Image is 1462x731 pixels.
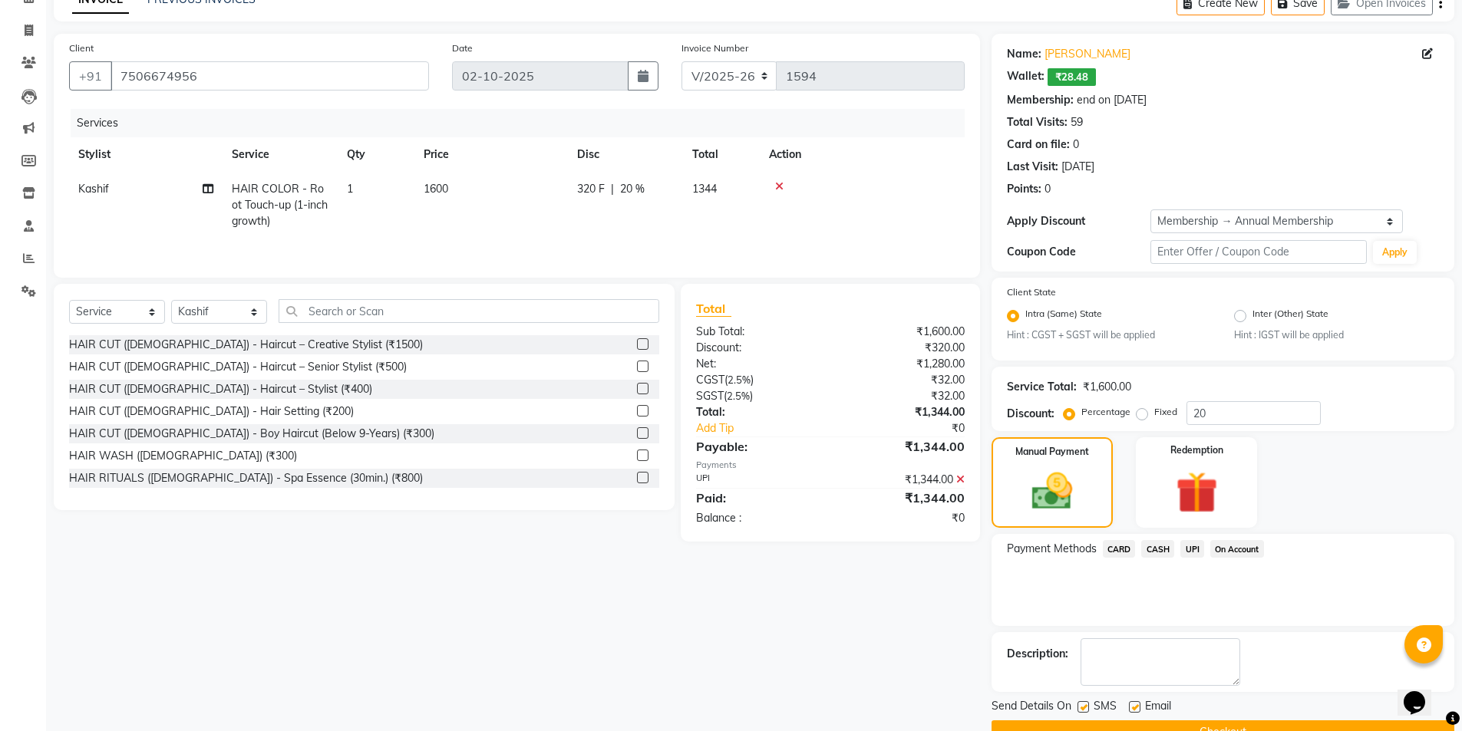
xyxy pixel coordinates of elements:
[1094,698,1117,717] span: SMS
[69,381,372,397] div: HAIR CUT ([DEMOGRAPHIC_DATA]) - Haircut – Stylist (₹400)
[1007,181,1041,197] div: Points:
[1015,445,1089,459] label: Manual Payment
[830,510,976,526] div: ₹0
[760,137,965,172] th: Action
[1145,698,1171,717] span: Email
[855,420,976,436] div: ₹0
[685,472,830,488] div: UPI
[1180,540,1204,558] span: UPI
[1007,92,1074,108] div: Membership:
[1007,406,1054,422] div: Discount:
[1154,405,1177,419] label: Fixed
[696,389,724,403] span: SGST
[1083,379,1131,395] div: ₹1,600.00
[1019,468,1085,515] img: _cash.svg
[1007,541,1097,557] span: Payment Methods
[685,340,830,356] div: Discount:
[1045,181,1051,197] div: 0
[69,137,223,172] th: Stylist
[727,390,750,402] span: 2.5%
[1007,137,1070,153] div: Card on file:
[1398,670,1447,716] iframe: chat widget
[692,182,717,196] span: 1344
[830,489,976,507] div: ₹1,344.00
[69,448,297,464] div: HAIR WASH ([DEMOGRAPHIC_DATA]) (₹300)
[685,420,854,436] a: Add Tip
[685,437,830,456] div: Payable:
[69,470,423,486] div: HAIR RITUALS ([DEMOGRAPHIC_DATA]) - Spa Essence (30min.) (₹800)
[620,181,645,197] span: 20 %
[1234,328,1439,342] small: Hint : IGST will be applied
[1210,540,1264,558] span: On Account
[347,182,353,196] span: 1
[1007,114,1068,130] div: Total Visits:
[685,489,830,507] div: Paid:
[279,299,659,323] input: Search or Scan
[830,404,976,420] div: ₹1,344.00
[69,41,94,55] label: Client
[69,359,407,375] div: HAIR CUT ([DEMOGRAPHIC_DATA]) - Haircut – Senior Stylist (₹500)
[1081,405,1130,419] label: Percentage
[683,137,760,172] th: Total
[1373,241,1417,264] button: Apply
[1048,68,1096,86] span: ₹28.48
[568,137,683,172] th: Disc
[681,41,748,55] label: Invoice Number
[1007,646,1068,662] div: Description:
[1007,213,1151,229] div: Apply Discount
[1103,540,1136,558] span: CARD
[78,182,109,196] span: Kashif
[696,301,731,317] span: Total
[1007,159,1058,175] div: Last Visit:
[1007,68,1045,86] div: Wallet:
[1163,466,1231,519] img: _gift.svg
[414,137,568,172] th: Price
[69,61,112,91] button: +91
[728,374,751,386] span: 2.5%
[1071,114,1083,130] div: 59
[685,324,830,340] div: Sub Total:
[685,510,830,526] div: Balance :
[830,472,976,488] div: ₹1,344.00
[830,324,976,340] div: ₹1,600.00
[69,337,423,353] div: HAIR CUT ([DEMOGRAPHIC_DATA]) - Haircut – Creative Stylist (₹1500)
[685,372,830,388] div: ( )
[1007,285,1056,299] label: Client State
[69,403,354,420] div: HAIR CUT ([DEMOGRAPHIC_DATA]) - Hair Setting (₹200)
[232,182,328,228] span: HAIR COLOR - Root Touch-up (1-inch growth)
[577,181,605,197] span: 320 F
[830,388,976,404] div: ₹32.00
[1150,240,1367,264] input: Enter Offer / Coupon Code
[1045,46,1130,62] a: [PERSON_NAME]
[696,373,724,387] span: CGST
[830,372,976,388] div: ₹32.00
[830,340,976,356] div: ₹320.00
[1077,92,1147,108] div: end on [DATE]
[1007,46,1041,62] div: Name:
[71,109,976,137] div: Services
[1252,307,1328,325] label: Inter (Other) State
[223,137,338,172] th: Service
[1073,137,1079,153] div: 0
[1007,328,1212,342] small: Hint : CGST + SGST will be applied
[685,404,830,420] div: Total:
[424,182,448,196] span: 1600
[338,137,414,172] th: Qty
[1141,540,1174,558] span: CASH
[69,426,434,442] div: HAIR CUT ([DEMOGRAPHIC_DATA]) - Boy Haircut (Below 9-Years) (₹300)
[452,41,473,55] label: Date
[1061,159,1094,175] div: [DATE]
[992,698,1071,717] span: Send Details On
[1025,307,1102,325] label: Intra (Same) State
[685,388,830,404] div: ( )
[1007,379,1077,395] div: Service Total:
[111,61,429,91] input: Search by Name/Mobile/Email/Code
[830,437,976,456] div: ₹1,344.00
[611,181,614,197] span: |
[696,459,964,472] div: Payments
[1170,443,1223,457] label: Redemption
[685,356,830,372] div: Net:
[1007,244,1151,260] div: Coupon Code
[830,356,976,372] div: ₹1,280.00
